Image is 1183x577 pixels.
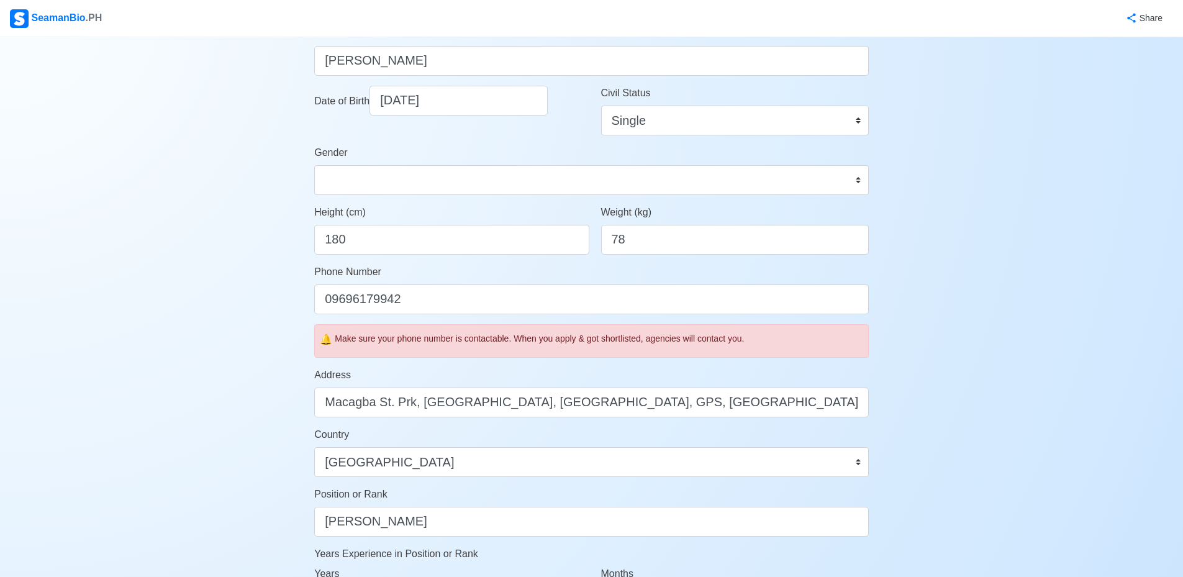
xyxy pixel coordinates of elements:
[314,489,387,499] span: Position or Rank
[314,547,869,561] p: Years Experience in Position or Rank
[314,207,366,217] span: Height (cm)
[314,94,369,109] label: Date of Birth
[10,9,29,28] img: Logo
[314,28,363,39] span: Your Name
[314,370,351,380] span: Address
[601,225,869,255] input: ex. 60
[601,86,651,101] label: Civil Status
[10,9,102,28] div: SeamanBio
[314,284,869,314] input: ex. +63 912 345 6789
[335,332,863,345] div: Make sure your phone number is contactable. When you apply & got shortlisted, agencies will conta...
[314,427,349,442] label: Country
[314,507,869,537] input: ex. 2nd Officer w/ Master License
[314,388,869,417] input: ex. Pooc Occidental, Tubigon, Bohol
[320,332,332,347] span: caution
[314,266,381,277] span: Phone Number
[314,225,589,255] input: ex. 163
[314,46,869,76] input: Type your name
[601,207,652,217] span: Weight (kg)
[1113,6,1173,30] button: Share
[86,12,102,23] span: .PH
[314,145,347,160] label: Gender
